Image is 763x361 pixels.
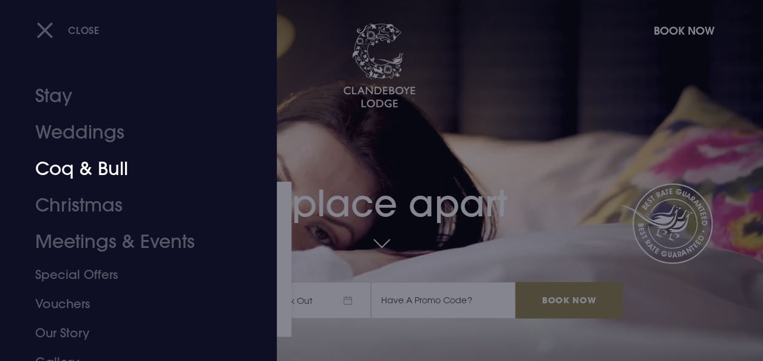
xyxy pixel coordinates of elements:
a: Our Story [35,318,225,348]
button: Close [36,18,100,43]
a: Vouchers [35,289,225,318]
a: Meetings & Events [35,224,225,260]
a: Stay [35,78,225,114]
a: Weddings [35,114,225,151]
a: Christmas [35,187,225,224]
a: Coq & Bull [35,151,225,187]
span: Close [68,24,100,36]
a: Special Offers [35,260,225,289]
